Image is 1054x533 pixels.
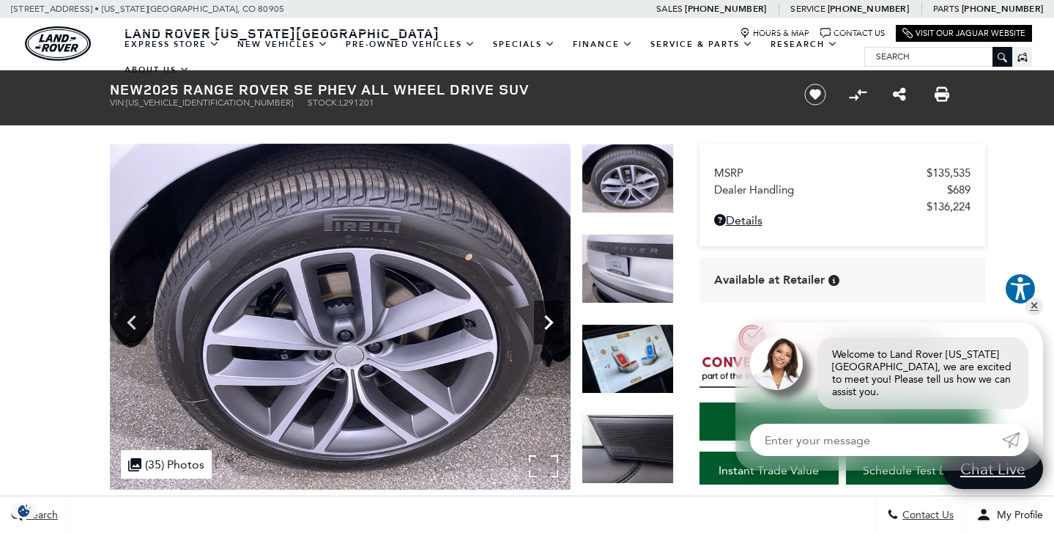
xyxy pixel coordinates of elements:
[865,48,1012,65] input: Search
[125,24,439,42] span: Land Rover [US_STATE][GEOGRAPHIC_DATA]
[126,98,293,108] span: [US_VEHICLE_IDENTIFICATION_NUMBER]
[484,32,564,57] a: Specials
[935,86,949,103] a: Print this New 2025 Range Rover SE PHEV All Wheel Drive SUV
[110,81,780,98] h1: 2025 Range Rover SE PHEV All Wheel Drive SUV
[790,4,825,14] span: Service
[229,32,337,57] a: New Vehicles
[991,509,1043,521] span: My Profile
[117,301,146,345] div: Previous
[534,301,563,345] div: Next
[110,79,144,99] strong: New
[582,324,674,394] img: New 2025 Hakuba Silver LAND ROVER SE PHEV image 34
[11,4,284,14] a: [STREET_ADDRESS] • [US_STATE][GEOGRAPHIC_DATA], CO 80905
[1004,273,1036,308] aside: Accessibility Help Desk
[656,4,683,14] span: Sales
[714,183,971,196] a: Dealer Handling $689
[750,337,803,390] img: Agent profile photo
[714,166,971,180] a: MSRP $135,535
[582,144,674,213] img: New 2025 Hakuba Silver LAND ROVER SE PHEV image 32
[642,32,762,57] a: Service & Parts
[947,183,971,196] span: $689
[962,3,1043,15] a: [PHONE_NUMBER]
[1002,424,1028,456] a: Submit
[762,32,847,57] a: Research
[799,83,831,106] button: Save vehicle
[110,98,126,108] span: VIN:
[714,213,971,227] a: Details
[902,28,1025,39] a: Visit Our Jaguar Website
[714,166,927,180] span: MSRP
[110,144,571,490] img: New 2025 Hakuba Silver LAND ROVER SE PHEV image 32
[582,234,674,304] img: New 2025 Hakuba Silver LAND ROVER SE PHEV image 33
[740,28,809,39] a: Hours & Map
[116,57,198,83] a: About Us
[847,84,869,106] button: Compare Vehicle
[582,414,674,484] img: New 2025 Hakuba Silver LAND ROVER SE PHEV image 35
[337,32,484,57] a: Pre-Owned Vehicles
[116,24,448,42] a: Land Rover [US_STATE][GEOGRAPHIC_DATA]
[927,200,971,213] span: $136,224
[564,32,642,57] a: Finance
[927,166,971,180] span: $135,535
[893,86,906,103] a: Share this New 2025 Range Rover SE PHEV All Wheel Drive SUV
[714,183,947,196] span: Dealer Handling
[719,463,819,477] span: Instant Trade Value
[25,26,91,61] img: Land Rover
[714,200,971,213] a: $136,224
[899,509,954,521] span: Contact Us
[1004,273,1036,305] button: Explore your accessibility options
[828,3,909,15] a: [PHONE_NUMBER]
[965,496,1054,533] button: Open user profile menu
[699,402,985,441] a: Start Your Deal
[750,424,1002,456] input: Enter your message
[817,337,1028,409] div: Welcome to Land Rover [US_STATE][GEOGRAPHIC_DATA], we are excited to meet you! Please tell us how...
[308,98,339,108] span: Stock:
[116,32,864,83] nav: Main Navigation
[121,450,212,479] div: (35) Photos
[7,503,41,518] section: Click to Open Cookie Consent Modal
[7,503,41,518] img: Opt-Out Icon
[828,275,839,286] div: Vehicle is in stock and ready for immediate delivery. Due to demand, availability is subject to c...
[820,28,885,39] a: Contact Us
[116,32,229,57] a: EXPRESS STORE
[699,452,839,490] a: Instant Trade Value
[25,26,91,61] a: land-rover
[339,98,374,108] span: L291201
[933,4,960,14] span: Parts
[685,3,766,15] a: [PHONE_NUMBER]
[846,452,985,490] a: Schedule Test Drive
[714,272,825,288] span: Available at Retailer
